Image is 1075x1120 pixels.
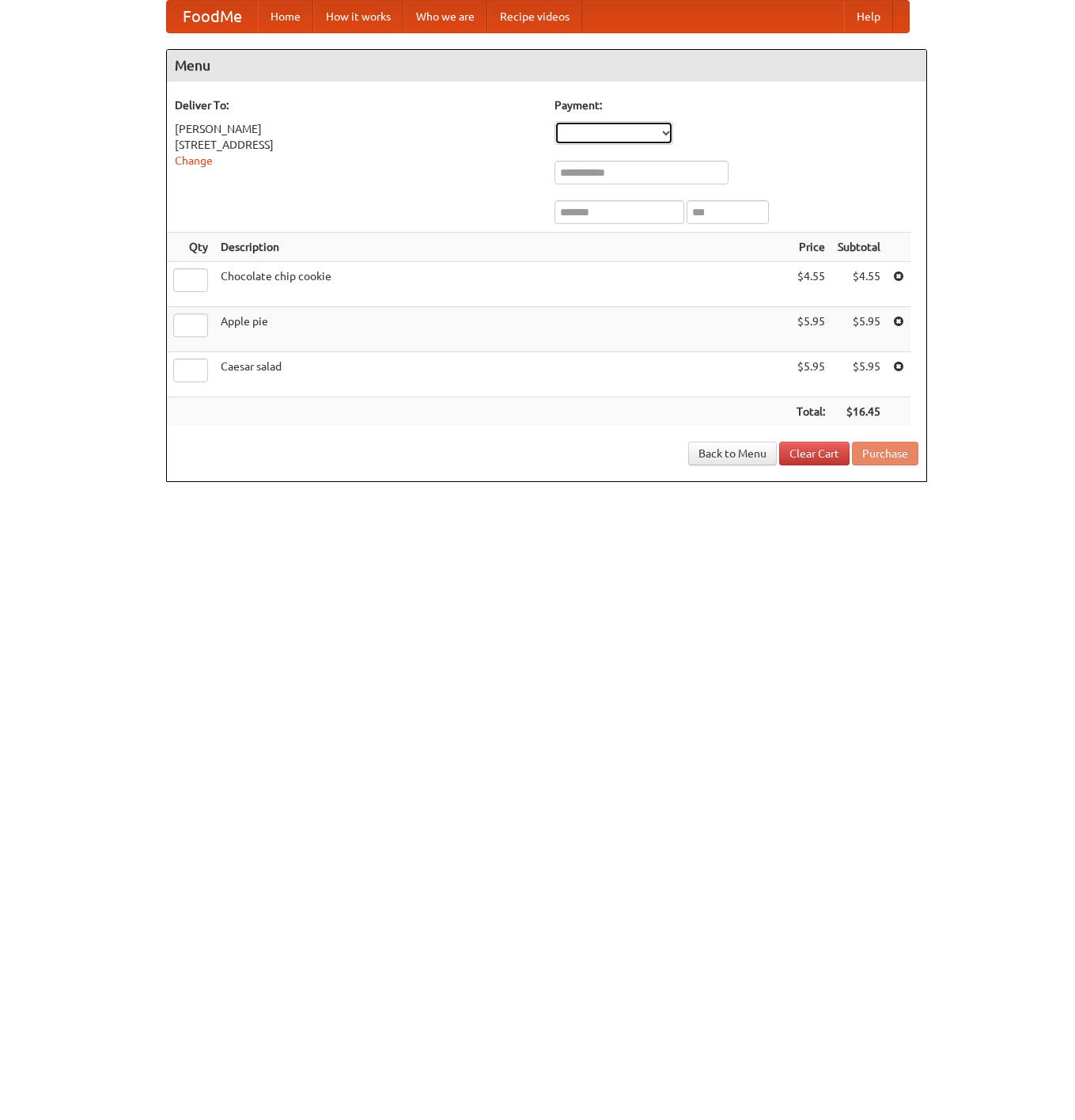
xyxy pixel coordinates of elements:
td: $5.95 [790,352,831,397]
a: Recipe videos [487,1,582,32]
td: Chocolate chip cookie [214,262,790,307]
th: Price [790,233,831,262]
th: Description [214,233,790,262]
h5: Deliver To: [175,97,539,113]
a: Change [175,154,213,167]
a: FoodMe [167,1,258,32]
button: Purchase [852,442,918,465]
div: [STREET_ADDRESS] [175,137,539,153]
a: Back to Menu [688,442,777,465]
td: $5.95 [831,352,887,397]
th: $16.45 [831,397,887,427]
td: $4.55 [790,262,831,307]
td: Apple pie [214,307,790,352]
td: $4.55 [831,262,887,307]
div: [PERSON_NAME] [175,121,539,137]
a: Help [844,1,893,32]
td: Caesar salad [214,352,790,397]
th: Qty [167,233,214,262]
h5: Payment: [555,97,918,113]
th: Subtotal [831,233,887,262]
th: Total: [790,397,831,427]
td: $5.95 [831,307,887,352]
a: Clear Cart [779,442,850,465]
td: $5.95 [790,307,831,352]
a: Home [258,1,313,32]
a: How it works [313,1,403,32]
h4: Menu [167,50,926,82]
a: Who we are [403,1,487,32]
